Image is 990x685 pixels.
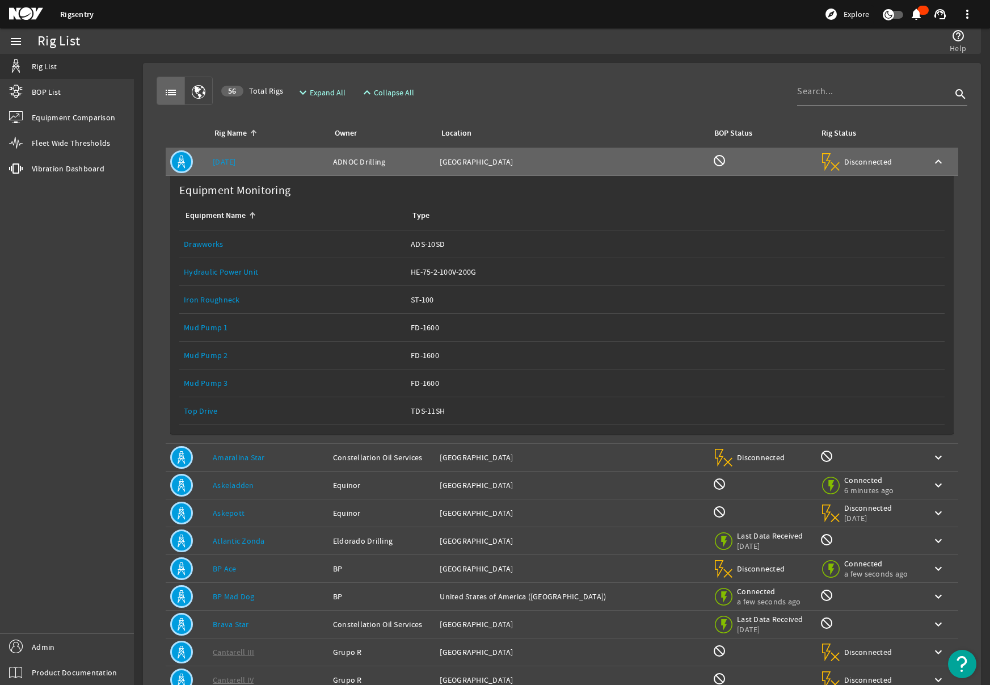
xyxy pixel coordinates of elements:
mat-icon: help_outline [951,29,965,43]
span: Disconnected [737,564,785,574]
a: Hydraulic Power Unit [184,258,402,285]
mat-icon: keyboard_arrow_down [932,451,945,464]
div: [GEOGRAPHIC_DATA] [440,507,703,519]
button: Open Resource Center [948,650,976,678]
span: Vibration Dashboard [32,163,104,174]
i: search [954,87,967,101]
a: BP Mad Dog [213,591,255,602]
span: Admin [32,641,54,653]
div: [GEOGRAPHIC_DATA] [440,619,703,630]
div: Rig Name [213,127,319,140]
div: Equinor [333,480,431,491]
a: Rigsentry [60,9,94,20]
a: Drawworks [184,230,402,258]
a: Hydraulic Power Unit [184,267,258,277]
a: Mud Pump 1 [184,322,228,333]
span: a few seconds ago [844,569,908,579]
span: 6 minutes ago [844,485,894,495]
a: FD-1600 [411,342,940,369]
div: Type [411,209,936,222]
a: Mud Pump 2 [184,342,402,369]
div: FD-1600 [411,322,940,333]
div: ADNOC Drilling [333,156,431,167]
span: Explore [844,9,869,20]
div: Equinor [333,507,431,519]
a: Brava Star [213,619,249,629]
span: Equipment Comparison [32,112,115,123]
mat-icon: Rig Monitoring not available for this rig [820,449,833,463]
mat-icon: expand_less [360,86,369,99]
span: Connected [844,558,908,569]
mat-icon: keyboard_arrow_down [932,562,945,575]
mat-icon: expand_more [296,86,305,99]
div: Location [440,127,699,140]
mat-icon: keyboard_arrow_up [932,155,945,169]
mat-icon: vibration [9,162,23,175]
a: Top Drive [184,397,402,425]
mat-icon: menu [9,35,23,48]
mat-icon: Rig Monitoring not available for this rig [820,533,833,547]
a: Amaralina Star [213,452,265,463]
a: FD-1600 [411,369,940,397]
div: Equipment Name [186,209,246,222]
div: Rig Status [822,127,856,140]
div: Type [412,209,429,222]
div: United States of America ([GEOGRAPHIC_DATA]) [440,591,703,602]
mat-icon: keyboard_arrow_down [932,534,945,548]
a: [DATE] [213,157,236,167]
mat-icon: BOP Monitoring not available for this rig [713,644,726,658]
div: Rig Name [214,127,247,140]
span: Connected [844,475,894,485]
div: HE-75-2-100V-200G [411,266,940,278]
div: ST-100 [411,294,940,305]
label: Equipment Monitoring [175,180,295,201]
mat-icon: Rig Monitoring not available for this rig [820,616,833,630]
div: BP [333,591,431,602]
div: Equipment Name [184,209,397,222]
mat-icon: BOP Monitoring not available for this rig [713,477,726,491]
mat-icon: keyboard_arrow_down [932,506,945,520]
div: Owner [333,127,426,140]
span: Disconnected [844,503,892,513]
div: BP [333,563,431,574]
div: [GEOGRAPHIC_DATA] [440,452,703,463]
span: [DATE] [737,541,803,551]
a: Mud Pump 1 [184,314,402,341]
span: Last Data Received [737,614,803,624]
div: [GEOGRAPHIC_DATA] [440,646,703,658]
div: Grupo R [333,646,431,658]
mat-icon: keyboard_arrow_down [932,478,945,492]
a: HE-75-2-100V-200G [411,258,940,285]
span: Disconnected [844,157,892,167]
div: [GEOGRAPHIC_DATA] [440,480,703,491]
span: Fleet Wide Thresholds [32,137,110,149]
div: Constellation Oil Services [333,452,431,463]
a: Mud Pump 3 [184,369,402,397]
mat-icon: keyboard_arrow_down [932,590,945,603]
a: Iron Roughneck [184,286,402,313]
div: [GEOGRAPHIC_DATA] [440,563,703,574]
a: Mud Pump 3 [184,378,228,388]
div: [GEOGRAPHIC_DATA] [440,535,703,547]
input: Search... [797,85,951,98]
span: Disconnected [844,647,892,657]
div: TDS-11SH [411,405,940,417]
mat-icon: Rig Monitoring not available for this rig [820,589,833,602]
span: Product Documentation [32,667,117,678]
a: Askepott [213,508,245,518]
mat-icon: BOP Monitoring not available for this rig [713,505,726,519]
span: a few seconds ago [737,596,801,607]
div: Eldorado Drilling [333,535,431,547]
mat-icon: explore [824,7,838,21]
div: BOP Status [714,127,752,140]
span: Help [950,43,966,54]
button: Explore [820,5,874,23]
div: FD-1600 [411,377,940,389]
span: Total Rigs [221,85,283,96]
a: Cantarell IV [213,675,254,685]
div: ADS-10SD [411,238,940,250]
span: [DATE] [737,624,803,634]
span: Disconnected [844,675,892,685]
a: Iron Roughneck [184,295,240,305]
mat-icon: list [164,86,178,99]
